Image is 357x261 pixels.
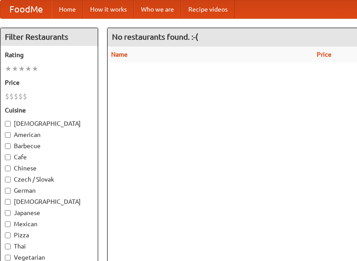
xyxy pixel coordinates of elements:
input: [DEMOGRAPHIC_DATA] [5,121,11,127]
label: German [5,186,93,195]
li: ★ [18,64,25,74]
input: Vegetarian [5,255,11,261]
li: ★ [32,64,38,74]
label: Barbecue [5,141,93,150]
a: Name [111,51,128,58]
label: Chinese [5,164,93,173]
label: Japanese [5,208,93,217]
li: $ [14,91,18,101]
input: Mexican [5,221,11,227]
input: Chinese [5,166,11,171]
input: American [5,132,11,138]
a: Price [317,51,332,58]
h4: Filter Restaurants [0,28,98,46]
a: Home [52,0,83,18]
a: Who we are [134,0,181,18]
li: $ [23,91,27,101]
label: American [5,130,93,139]
a: FoodMe [0,0,52,18]
label: [DEMOGRAPHIC_DATA] [5,119,93,128]
label: Thai [5,242,93,251]
li: $ [18,91,23,101]
input: German [5,188,11,194]
h5: Cuisine [5,106,93,115]
label: [DEMOGRAPHIC_DATA] [5,197,93,206]
h5: Rating [5,50,93,59]
label: Cafe [5,153,93,162]
li: $ [9,91,14,101]
li: $ [5,91,9,101]
a: Recipe videos [181,0,235,18]
input: Pizza [5,232,11,238]
ng-pluralize: No restaurants found. :-( [112,33,198,41]
input: Cafe [5,154,11,160]
input: [DEMOGRAPHIC_DATA] [5,199,11,205]
li: ★ [25,64,32,74]
input: Barbecue [5,143,11,149]
label: Pizza [5,231,93,240]
li: ★ [12,64,18,74]
input: Czech / Slovak [5,177,11,182]
li: ★ [5,64,12,74]
label: Mexican [5,220,93,228]
input: Thai [5,244,11,249]
label: Czech / Slovak [5,175,93,184]
a: How it works [83,0,134,18]
h5: Price [5,78,93,87]
input: Japanese [5,210,11,216]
